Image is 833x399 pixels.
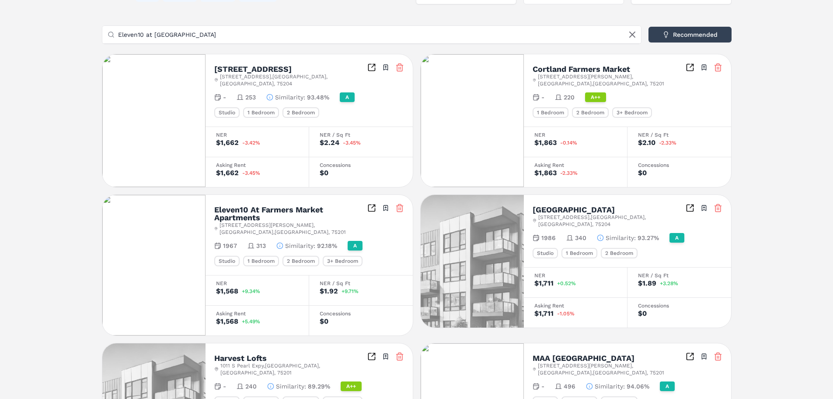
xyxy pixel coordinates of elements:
[220,362,367,376] span: 1011 S Pearl Expy , [GEOGRAPHIC_DATA] , [GEOGRAPHIC_DATA] , 75201
[541,382,544,391] span: -
[245,382,257,391] span: 240
[320,318,328,325] div: $0
[638,132,721,138] div: NER / Sq Ft
[541,233,556,242] span: 1986
[601,248,638,258] div: 2 Bedroom
[686,204,694,212] a: Inspect Comparables
[538,73,686,87] span: [STREET_ADDRESS][PERSON_NAME] , [GEOGRAPHIC_DATA] , [GEOGRAPHIC_DATA] , 75201
[243,256,279,266] div: 1 Bedroom
[534,162,617,168] div: Asking Rent
[216,132,298,138] div: NER
[223,93,226,102] span: -
[348,241,362,251] div: A
[216,311,298,316] div: Asking Rent
[534,132,617,138] div: NER
[564,382,575,391] span: 496
[214,65,292,73] h2: [STREET_ADDRESS]
[320,139,339,146] div: $2.24
[214,206,367,222] h2: Eleven10 At Farmers Market Apartments
[320,311,402,316] div: Concessions
[282,107,319,118] div: 2 Bedroom
[638,280,656,287] div: $1.89
[320,132,402,138] div: NER / Sq Ft
[282,256,319,266] div: 2 Bedroom
[538,214,685,228] span: [STREET_ADDRESS] , [GEOGRAPHIC_DATA] , [GEOGRAPHIC_DATA] , 75204
[242,170,260,176] span: -3.45%
[533,107,568,118] div: 1 Bedroom
[572,107,609,118] div: 2 Bedroom
[561,248,597,258] div: 1 Bedroom
[648,27,732,42] button: Recommended
[367,352,376,361] a: Inspect Comparables
[612,107,652,118] div: 3+ Bedroom
[320,162,402,168] div: Concessions
[557,281,576,286] span: +0.52%
[660,281,678,286] span: +3.28%
[367,63,376,72] a: Inspect Comparables
[533,65,630,73] h2: Cortland Farmers Market
[242,140,260,145] span: -3.42%
[285,241,315,250] span: Similarity :
[343,140,361,145] span: -3.45%
[638,310,647,317] div: $0
[585,92,606,102] div: A++
[534,273,617,278] div: NER
[606,233,636,242] span: Similarity :
[541,93,544,102] span: -
[214,256,240,266] div: Studio
[627,382,649,391] span: 94.06%
[534,139,557,146] div: $1,863
[638,303,721,308] div: Concessions
[216,281,298,286] div: NER
[216,139,239,146] div: $1,662
[638,169,647,177] div: $0
[534,280,554,287] div: $1,711
[276,382,306,391] span: Similarity :
[533,354,634,362] h2: MAA [GEOGRAPHIC_DATA]
[320,169,328,177] div: $0
[307,93,329,102] span: 93.48%
[342,289,359,294] span: +9.71%
[323,256,362,266] div: 3+ Bedroom
[118,26,636,43] input: Add new properties
[216,318,238,325] div: $1,568
[534,169,557,177] div: $1,863
[245,93,256,102] span: 253
[575,233,586,242] span: 340
[659,140,676,145] span: -2.33%
[686,352,694,361] a: Inspect Comparables
[533,248,558,258] div: Studio
[223,241,237,250] span: 1967
[223,382,226,391] span: -
[308,382,330,391] span: 89.29%
[216,162,298,168] div: Asking Rent
[214,354,267,362] h2: Harvest Lofts
[320,281,402,286] div: NER / Sq Ft
[320,288,338,295] div: $1.92
[256,241,266,250] span: 313
[214,107,240,118] div: Studio
[564,93,575,102] span: 220
[669,233,684,243] div: A
[220,222,367,236] span: [STREET_ADDRESS][PERSON_NAME] , [GEOGRAPHIC_DATA] , [GEOGRAPHIC_DATA] , 75201
[367,204,376,212] a: Inspect Comparables
[317,241,337,250] span: 92.18%
[275,93,305,102] span: Similarity :
[242,289,260,294] span: +9.34%
[557,311,575,316] span: -1.05%
[340,92,355,102] div: A
[560,170,578,176] span: -2.33%
[534,303,617,308] div: Asking Rent
[638,162,721,168] div: Concessions
[216,169,239,177] div: $1,662
[595,382,625,391] span: Similarity :
[638,139,655,146] div: $2.10
[534,310,554,317] div: $1,711
[533,206,615,214] h2: [GEOGRAPHIC_DATA]
[686,63,694,72] a: Inspect Comparables
[638,273,721,278] div: NER / Sq Ft
[220,73,367,87] span: [STREET_ADDRESS] , [GEOGRAPHIC_DATA] , [GEOGRAPHIC_DATA] , 75204
[242,319,260,324] span: +5.49%
[216,288,238,295] div: $1,568
[538,362,686,376] span: [STREET_ADDRESS][PERSON_NAME] , [GEOGRAPHIC_DATA] , [GEOGRAPHIC_DATA] , 75201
